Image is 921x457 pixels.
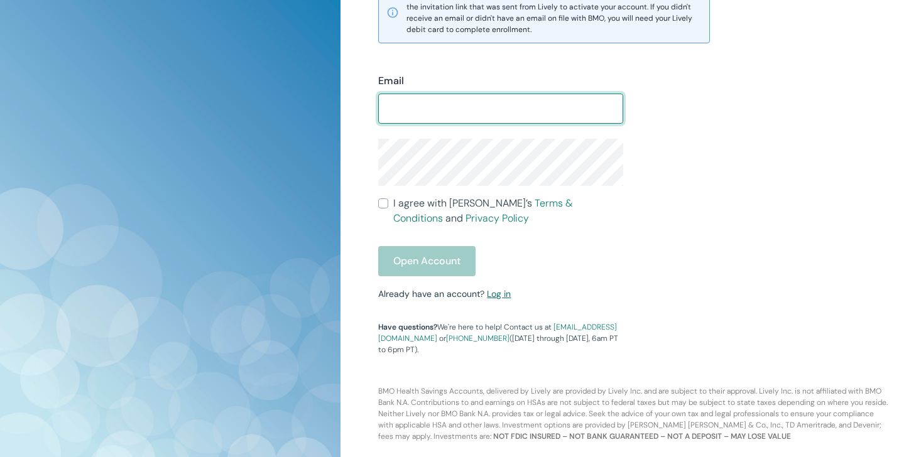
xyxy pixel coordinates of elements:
p: We're here to help! Contact us at or ([DATE] through [DATE], 6am PT to 6pm PT). [378,321,623,355]
strong: Have questions? [378,322,437,332]
p: BMO Health Savings Accounts, delivered by Lively are provided by Lively Inc. and are subject to t... [371,355,891,442]
b: NOT FDIC INSURED – NOT BANK GUARANTEED – NOT A DEPOSIT – MAY LOSE VALUE [493,431,791,441]
label: Email [378,73,404,89]
span: I agree with [PERSON_NAME]’s and [393,196,623,226]
a: Privacy Policy [466,212,529,225]
small: Already have an account? [378,288,511,299]
a: [PHONE_NUMBER] [446,333,510,343]
a: Log in [487,288,511,299]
